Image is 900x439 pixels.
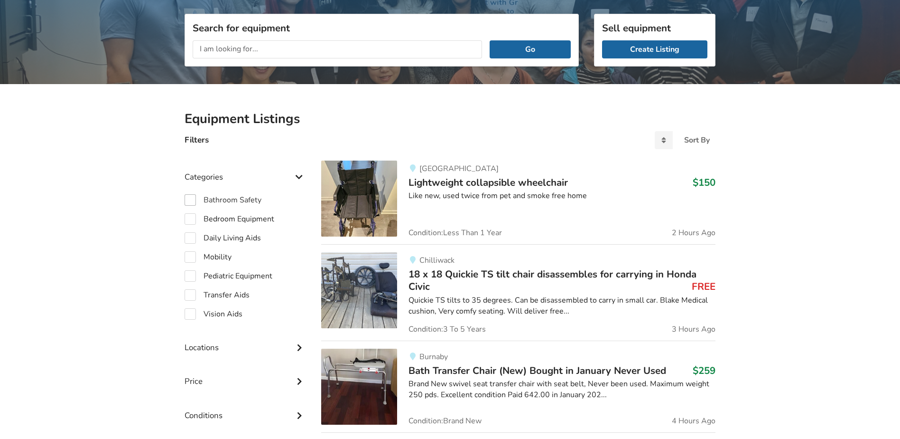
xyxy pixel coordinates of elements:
[193,22,571,34] h3: Search for equipment
[408,379,715,401] div: Brand New swivel seat transfer chair with seat belt, Never been used. Maximum weight 250 pds. Exc...
[185,289,250,301] label: Transfer Aids
[693,364,715,377] h3: $259
[185,153,306,187] div: Categories
[408,295,715,317] div: Quickie TS tilts to 35 degrees. Can be disassembled to carry in small car. Blake Medical cushion,...
[185,251,232,263] label: Mobility
[321,341,715,432] a: bathroom safety-bath transfer chair (new) bought in january never usedBurnabyBath Transfer Chair ...
[408,267,696,293] span: 18 x 18 Quickie TS tilt chair disassembles for carrying in Honda Civic
[185,232,261,244] label: Daily Living Aids
[321,349,397,425] img: bathroom safety-bath transfer chair (new) bought in january never used
[185,194,261,206] label: Bathroom Safety
[602,22,707,34] h3: Sell equipment
[185,213,274,225] label: Bedroom Equipment
[408,417,482,425] span: Condition: Brand New
[185,391,306,425] div: Conditions
[419,163,499,174] span: [GEOGRAPHIC_DATA]
[490,40,571,58] button: Go
[321,244,715,341] a: mobility-18 x 18 quickie ts tilt chair disassembles for carrying in honda civicChilliwack18 x 18 ...
[408,364,666,377] span: Bath Transfer Chair (New) Bought in January Never Used
[321,161,397,237] img: mobility-lightweight collapsible wheelchair
[408,325,486,333] span: Condition: 3 To 5 Years
[672,325,715,333] span: 3 Hours Ago
[185,134,209,145] h4: Filters
[408,191,715,201] div: Like new, used twice from pet and smoke free home
[672,417,715,425] span: 4 Hours Ago
[684,136,710,144] div: Sort By
[321,252,397,328] img: mobility-18 x 18 quickie ts tilt chair disassembles for carrying in honda civic
[185,270,272,282] label: Pediatric Equipment
[419,352,448,362] span: Burnaby
[408,176,568,189] span: Lightweight collapsible wheelchair
[419,255,455,266] span: Chilliwack
[408,229,502,237] span: Condition: Less Than 1 Year
[185,324,306,357] div: Locations
[193,40,482,58] input: I am looking for...
[185,308,242,320] label: Vision Aids
[602,40,707,58] a: Create Listing
[185,111,715,127] h2: Equipment Listings
[672,229,715,237] span: 2 Hours Ago
[185,357,306,391] div: Price
[693,176,715,189] h3: $150
[692,280,715,293] h3: FREE
[321,161,715,244] a: mobility-lightweight collapsible wheelchair[GEOGRAPHIC_DATA]Lightweight collapsible wheelchair$15...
